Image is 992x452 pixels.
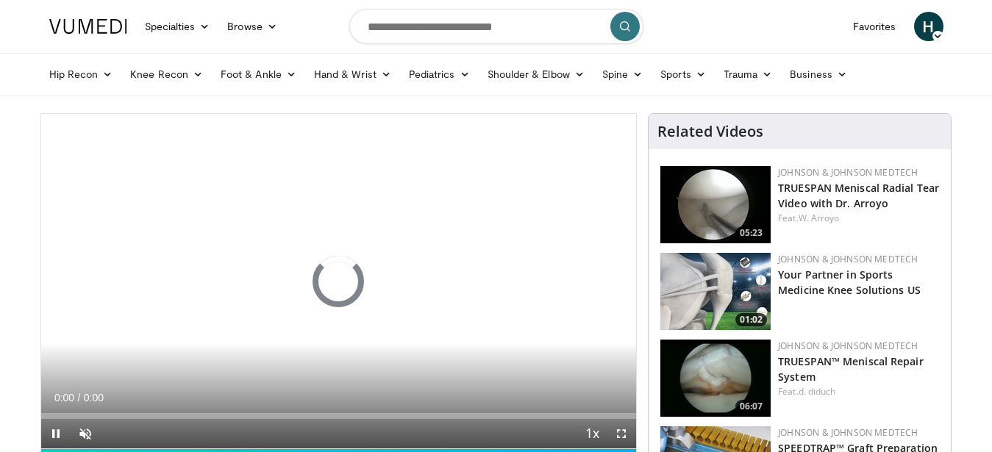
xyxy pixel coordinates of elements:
[660,166,771,243] img: a9cbc79c-1ae4-425c-82e8-d1f73baa128b.150x105_q85_crop-smart_upscale.jpg
[49,19,127,34] img: VuMedi Logo
[657,123,763,140] h4: Related Videos
[41,419,71,448] button: Pause
[799,212,840,224] a: W. Arroyo
[778,354,924,384] a: TRUESPAN™ Meniscal Repair System
[660,340,771,417] img: e42d750b-549a-4175-9691-fdba1d7a6a0f.150x105_q85_crop-smart_upscale.jpg
[778,166,918,179] a: Johnson & Johnson MedTech
[349,9,643,44] input: Search topics, interventions
[778,253,918,265] a: Johnson & Johnson MedTech
[607,419,636,448] button: Fullscreen
[71,419,100,448] button: Unmute
[778,268,921,297] a: Your Partner in Sports Medicine Knee Solutions US
[715,60,782,89] a: Trauma
[778,181,939,210] a: TRUESPAN Meniscal Radial Tear Video with Dr. Arroyo
[41,413,637,419] div: Progress Bar
[781,60,856,89] a: Business
[660,253,771,330] a: 01:02
[778,426,918,439] a: Johnson & Johnson MedTech
[54,392,74,403] span: 0:00
[799,385,836,398] a: d. diduch
[40,60,122,89] a: Hip Recon
[593,60,652,89] a: Spine
[41,114,637,449] video-js: Video Player
[660,340,771,417] a: 06:07
[652,60,715,89] a: Sports
[78,392,81,403] span: /
[660,253,771,330] img: 0543fda4-7acd-4b5c-b055-3730b7e439d4.150x105_q85_crop-smart_upscale.jpg
[844,12,905,41] a: Favorites
[305,60,400,89] a: Hand & Wrist
[212,60,305,89] a: Foot & Ankle
[218,12,286,41] a: Browse
[735,313,767,326] span: 01:02
[479,60,593,89] a: Shoulder & Elbow
[735,226,767,240] span: 05:23
[400,60,479,89] a: Pediatrics
[577,419,607,448] button: Playback Rate
[660,166,771,243] a: 05:23
[136,12,219,41] a: Specialties
[778,340,918,352] a: Johnson & Johnson MedTech
[914,12,943,41] a: H
[121,60,212,89] a: Knee Recon
[735,400,767,413] span: 06:07
[84,392,104,403] span: 0:00
[778,385,939,398] div: Feat.
[778,212,939,225] div: Feat.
